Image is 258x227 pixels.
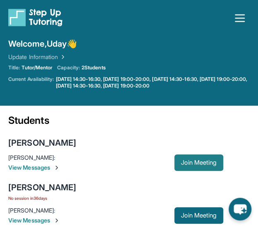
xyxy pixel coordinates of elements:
[8,216,174,225] span: View Messages
[22,64,52,71] span: Tutor/Mentor
[8,64,20,71] span: Title:
[8,182,76,193] div: [PERSON_NAME]
[82,64,106,71] span: 2 Students
[181,213,217,218] span: Join Meeting
[174,207,223,224] button: Join Meeting
[8,76,54,89] span: Current Availability:
[8,53,66,61] a: Update Information
[8,114,223,132] div: Students
[181,160,217,165] span: Join Meeting
[58,53,66,61] img: Chevron Right
[8,137,76,149] div: [PERSON_NAME]
[53,164,60,171] img: Chevron-Right
[55,76,250,89] a: [DATE] 14:30-16:30, [DATE] 19:00-20:00, [DATE] 14:30-16:30, [DATE] 19:00-20:00, [DATE] 14:30-16:3...
[53,217,60,224] img: Chevron-Right
[174,154,223,171] button: Join Meeting
[8,195,76,201] span: No session in 36 days
[8,154,55,161] span: [PERSON_NAME] :
[229,198,251,220] button: chat-button
[8,38,77,50] span: Welcome, Uday 👋
[8,8,63,26] img: logo
[8,207,55,214] span: [PERSON_NAME] :
[8,163,174,172] span: View Messages
[57,64,80,71] span: Capacity:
